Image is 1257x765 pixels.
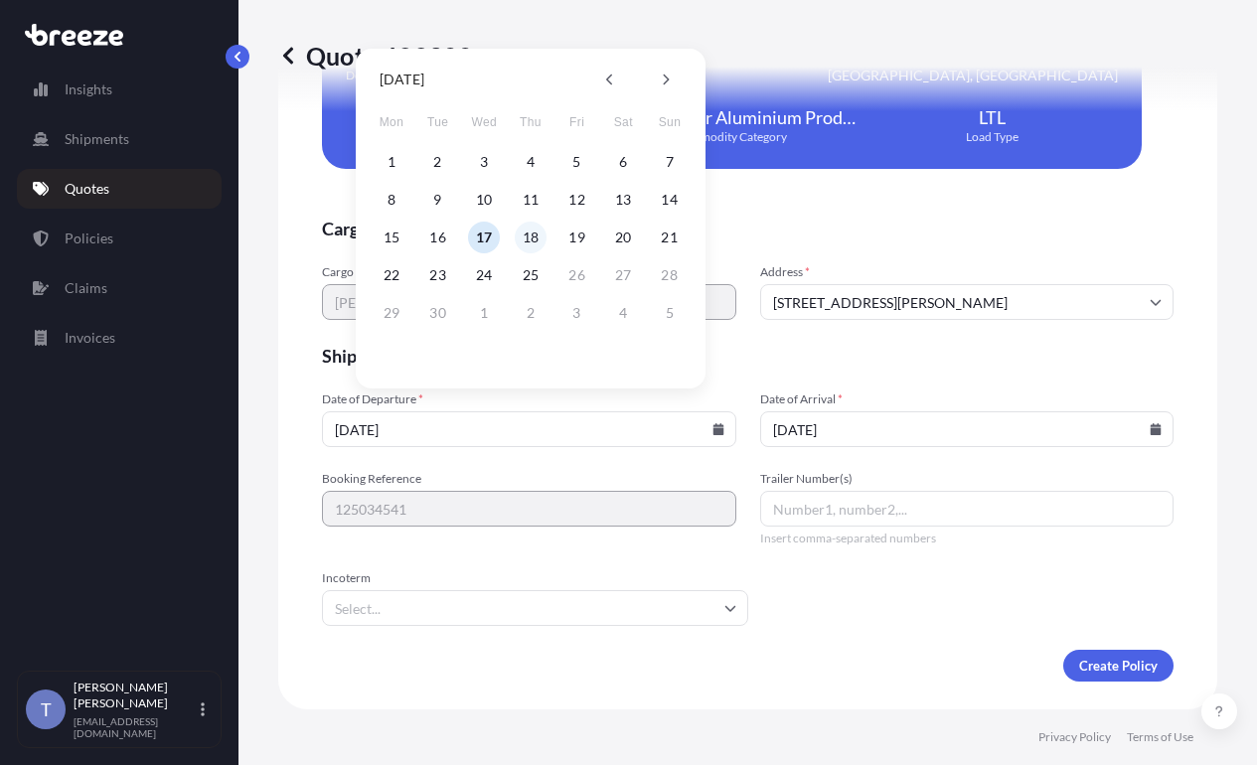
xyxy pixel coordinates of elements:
button: Create Policy [1063,650,1174,682]
input: mm/dd/yyyy [760,411,1175,447]
span: Sunday [652,102,688,142]
input: Your internal reference [322,491,736,527]
button: 15 [376,222,407,253]
button: 13 [607,184,639,216]
button: 2 [422,146,454,178]
p: Quotes [65,179,109,199]
span: Incoterm [322,570,748,586]
button: 21 [654,222,686,253]
span: Date of Arrival [760,391,1175,407]
button: 25 [515,259,547,291]
button: 3 [468,146,500,178]
button: 10 [468,184,500,216]
p: Shipments [65,129,129,149]
span: Insert comma-separated numbers [760,531,1175,546]
a: Shipments [17,119,222,159]
button: 18 [515,222,547,253]
span: Commodity Category [676,129,787,145]
button: 22 [376,259,407,291]
button: 19 [561,222,593,253]
p: Policies [65,229,113,248]
div: [DATE] [380,68,424,91]
a: Policies [17,219,222,258]
button: 12 [561,184,593,216]
span: Tuesday [420,102,456,142]
button: 4 [515,146,547,178]
span: Shipment details [322,344,1174,368]
span: Cargo Owner Name [322,264,736,280]
p: Invoices [65,328,115,348]
span: Address [760,264,1175,280]
button: 24 [468,259,500,291]
p: Claims [65,278,107,298]
p: [EMAIL_ADDRESS][DOMAIN_NAME] [74,715,197,739]
a: Quotes [17,169,222,209]
input: Number1, number2,... [760,491,1175,527]
a: Terms of Use [1127,729,1193,745]
span: Monday [374,102,409,142]
p: [PERSON_NAME] [PERSON_NAME] [74,680,197,711]
span: Booking Reference [322,471,736,487]
span: Trailer Number(s) [760,471,1175,487]
span: Cargo Owner Details [322,217,1174,240]
button: 11 [515,184,547,216]
input: mm/dd/yyyy [322,411,736,447]
span: Friday [559,102,595,142]
button: 9 [422,184,454,216]
p: Quote 499300 [278,40,473,72]
p: Insights [65,79,112,99]
a: Invoices [17,318,222,358]
p: Create Policy [1079,656,1158,676]
button: 8 [376,184,407,216]
input: Select... [322,590,748,626]
button: 20 [607,222,639,253]
span: Thursday [513,102,549,142]
button: 23 [422,259,454,291]
button: 5 [561,146,593,178]
input: Cargo owner address [760,284,1175,320]
span: T [41,699,52,719]
span: Saturday [605,102,641,142]
span: LTL [979,105,1006,129]
button: 7 [654,146,686,178]
a: Claims [17,268,222,308]
a: Privacy Policy [1038,729,1111,745]
a: Insights [17,70,222,109]
button: 16 [422,222,454,253]
button: 17 [468,222,500,253]
span: Load Type [966,129,1019,145]
span: Date of Departure [322,391,736,407]
span: Aluminium or Aluminium Products [606,105,859,129]
button: 14 [654,184,686,216]
button: 1 [376,146,407,178]
span: Wednesday [466,102,502,142]
button: 6 [607,146,639,178]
